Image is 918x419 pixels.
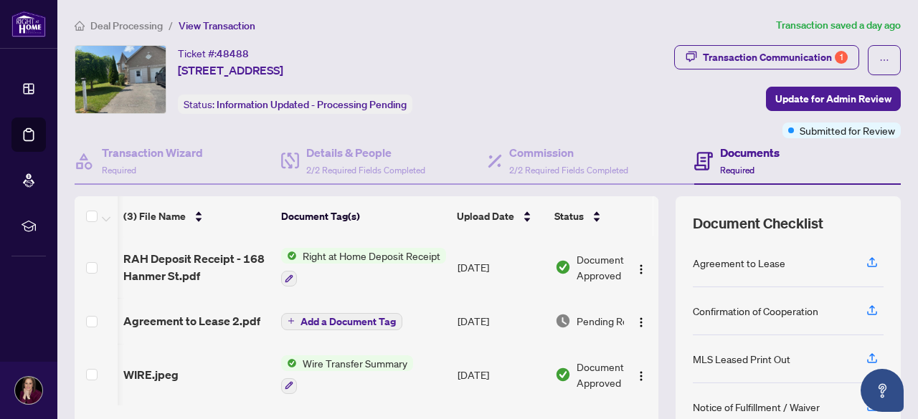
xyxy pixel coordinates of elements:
[451,196,549,236] th: Upload Date
[776,17,901,34] article: Transaction saved a day ago
[635,370,647,382] img: Logo
[555,313,571,329] img: Document Status
[281,355,413,394] button: Status IconWire Transfer Summary
[693,399,820,415] div: Notice of Fulfillment / Waiver
[306,144,425,161] h4: Details & People
[297,355,413,371] span: Wire Transfer Summary
[800,122,895,138] span: Submitted for Review
[577,313,648,329] span: Pending Review
[123,312,260,329] span: Agreement to Lease 2.pdf
[577,359,666,390] span: Document Approved
[835,51,848,64] div: 1
[577,251,666,283] span: Document Approved
[720,144,780,161] h4: Documents
[693,213,823,233] span: Document Checklist
[630,256,653,279] button: Logo
[554,208,584,224] span: Status
[775,87,891,110] span: Update for Admin Review
[281,248,446,286] button: Status IconRight at Home Deposit Receipt
[509,144,628,161] h4: Commission
[674,45,859,69] button: Transaction Communication1
[555,259,571,275] img: Document Status
[555,367,571,382] img: Document Status
[630,309,653,332] button: Logo
[720,165,754,175] span: Required
[297,248,446,264] span: Right at Home Deposit Receipt
[123,250,270,284] span: RAH Deposit Receipt - 168 Hanmer St.pdf
[178,62,283,79] span: [STREET_ADDRESS]
[630,363,653,386] button: Logo
[452,344,549,405] td: [DATE]
[766,87,901,111] button: Update for Admin Review
[861,369,904,412] button: Open asap
[693,303,818,319] div: Confirmation of Cooperation
[509,165,628,175] span: 2/2 Required Fields Completed
[288,317,295,324] span: plus
[118,196,275,236] th: (3) File Name
[281,312,402,330] button: Add a Document Tag
[457,208,514,224] span: Upload Date
[281,313,402,330] button: Add a Document Tag
[635,317,647,328] img: Logo
[301,317,396,327] span: Add a Document Tag
[15,377,42,404] img: Profile Icon
[703,46,848,69] div: Transaction Communication
[452,236,549,298] td: [DATE]
[281,248,297,264] img: Status Icon
[123,366,179,383] span: WIRE.jpeg
[635,264,647,275] img: Logo
[90,19,163,32] span: Deal Processing
[102,165,136,175] span: Required
[306,165,425,175] span: 2/2 Required Fields Completed
[178,95,412,114] div: Status:
[11,11,46,37] img: logo
[693,351,790,367] div: MLS Leased Print Out
[281,355,297,371] img: Status Icon
[452,298,549,344] td: [DATE]
[217,47,249,60] span: 48488
[102,144,203,161] h4: Transaction Wizard
[178,45,249,62] div: Ticket #:
[275,196,451,236] th: Document Tag(s)
[879,55,889,65] span: ellipsis
[549,196,671,236] th: Status
[217,98,407,111] span: Information Updated - Processing Pending
[75,46,166,113] img: IMG-S12326019_1.jpg
[123,208,186,224] span: (3) File Name
[75,21,85,31] span: home
[179,19,255,32] span: View Transaction
[169,17,173,34] li: /
[693,255,785,271] div: Agreement to Lease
